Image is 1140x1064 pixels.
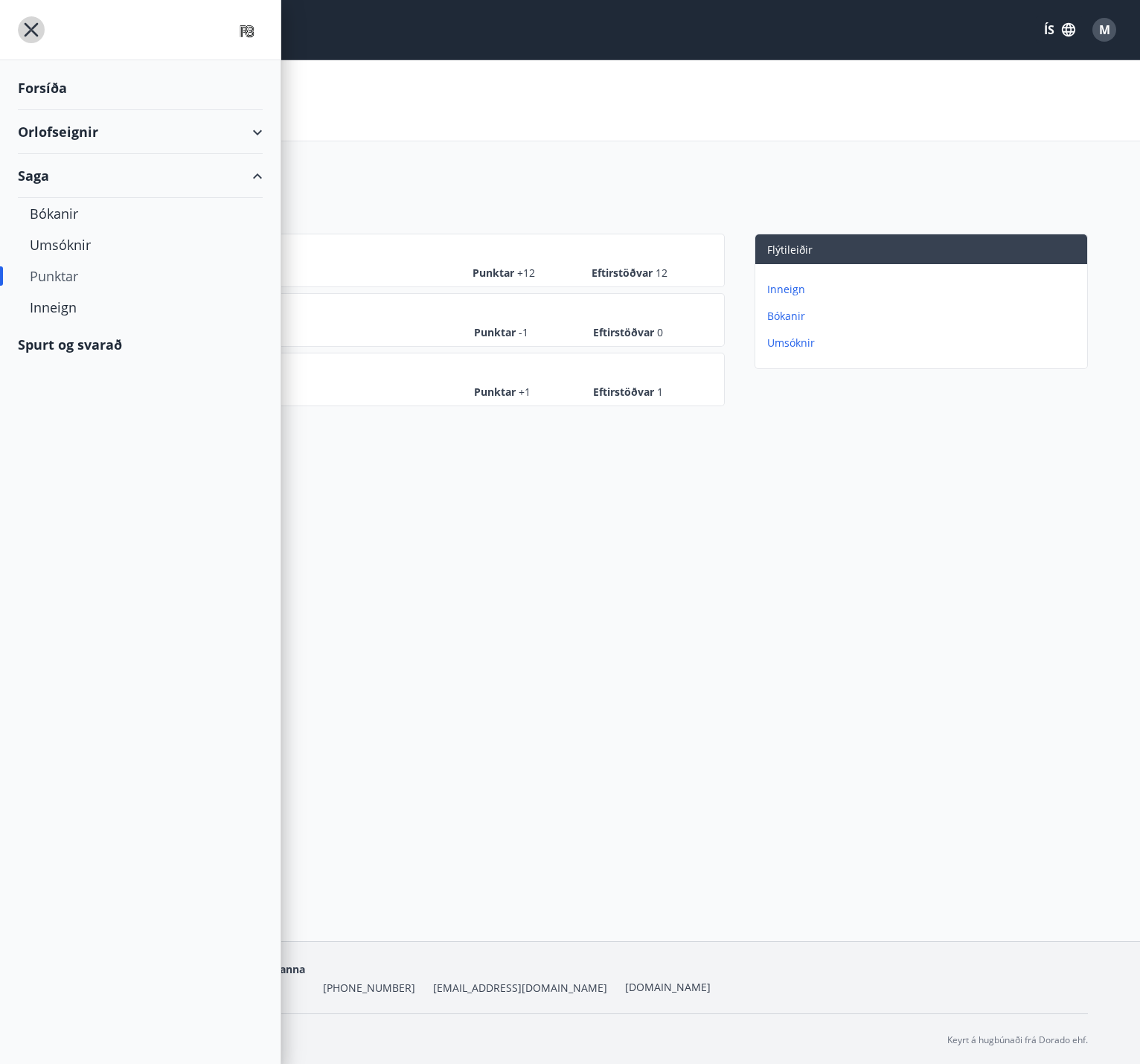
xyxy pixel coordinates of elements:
button: M [1086,12,1122,48]
span: 0 [657,325,663,339]
span: Punktar [474,385,548,400]
span: 1 [657,385,663,399]
span: [PHONE_NUMBER] [323,981,415,996]
div: Punktar [30,260,251,292]
div: Umsóknir [30,229,251,260]
p: Bókanir [767,309,1081,324]
div: Orlofseignir [18,110,263,154]
button: menu [18,16,45,43]
span: +12 [517,266,535,280]
span: Eftirstöðvar [593,385,667,400]
span: Flýtileiðir [767,243,813,257]
p: Keyrt á hugbúnaði frá Dorado ehf. [947,1033,1088,1047]
span: +1 [519,385,531,399]
span: -1 [519,325,528,339]
span: Punktar [473,266,547,281]
div: Bókanir [30,198,251,229]
div: Inneign [30,292,251,323]
div: Saga [18,154,263,198]
div: Spurt og svarað [18,323,263,366]
p: Umsóknir [767,336,1081,350]
img: union_logo [231,16,263,46]
span: M [1099,22,1110,38]
div: Forsíða [18,66,263,110]
span: Eftirstöðvar [593,325,667,340]
span: 12 [656,266,667,280]
span: [EMAIL_ADDRESS][DOMAIN_NAME] [433,981,607,996]
a: [DOMAIN_NAME] [625,980,711,994]
span: Eftirstöðvar [592,266,667,281]
span: Punktar [474,325,548,340]
button: ÍS [1036,16,1083,43]
p: Inneign [767,282,1081,297]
